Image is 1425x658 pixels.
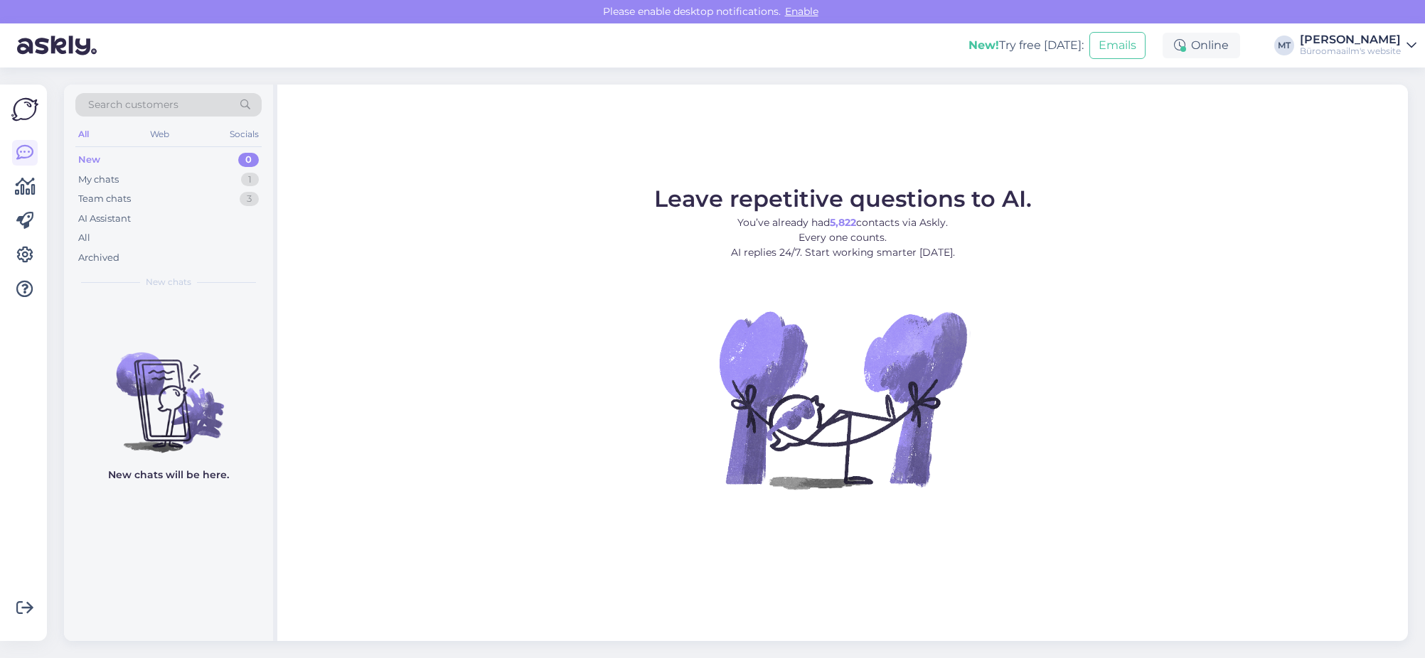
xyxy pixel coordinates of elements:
[240,192,259,206] div: 3
[146,276,191,288] span: New chats
[78,251,119,265] div: Archived
[1300,34,1416,57] a: [PERSON_NAME]Büroomaailm's website
[78,153,100,167] div: New
[108,468,229,482] p: New chats will be here.
[1300,34,1401,45] div: [PERSON_NAME]
[968,38,999,52] b: New!
[88,97,178,112] span: Search customers
[78,212,131,226] div: AI Assistant
[64,327,273,455] img: No chats
[654,215,1032,260] p: You’ve already had contacts via Askly. Every one counts. AI replies 24/7. Start working smarter [...
[781,5,823,18] span: Enable
[238,153,259,167] div: 0
[78,192,131,206] div: Team chats
[241,173,259,187] div: 1
[75,125,92,144] div: All
[830,216,856,229] b: 5,822
[654,185,1032,212] span: Leave repetitive questions to AI.
[715,271,971,527] img: No Chat active
[1089,32,1146,59] button: Emails
[147,125,172,144] div: Web
[1300,45,1401,57] div: Büroomaailm's website
[1163,33,1240,58] div: Online
[78,231,90,245] div: All
[78,173,119,187] div: My chats
[11,96,38,123] img: Askly Logo
[1274,36,1294,55] div: MT
[968,37,1084,54] div: Try free [DATE]:
[227,125,262,144] div: Socials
